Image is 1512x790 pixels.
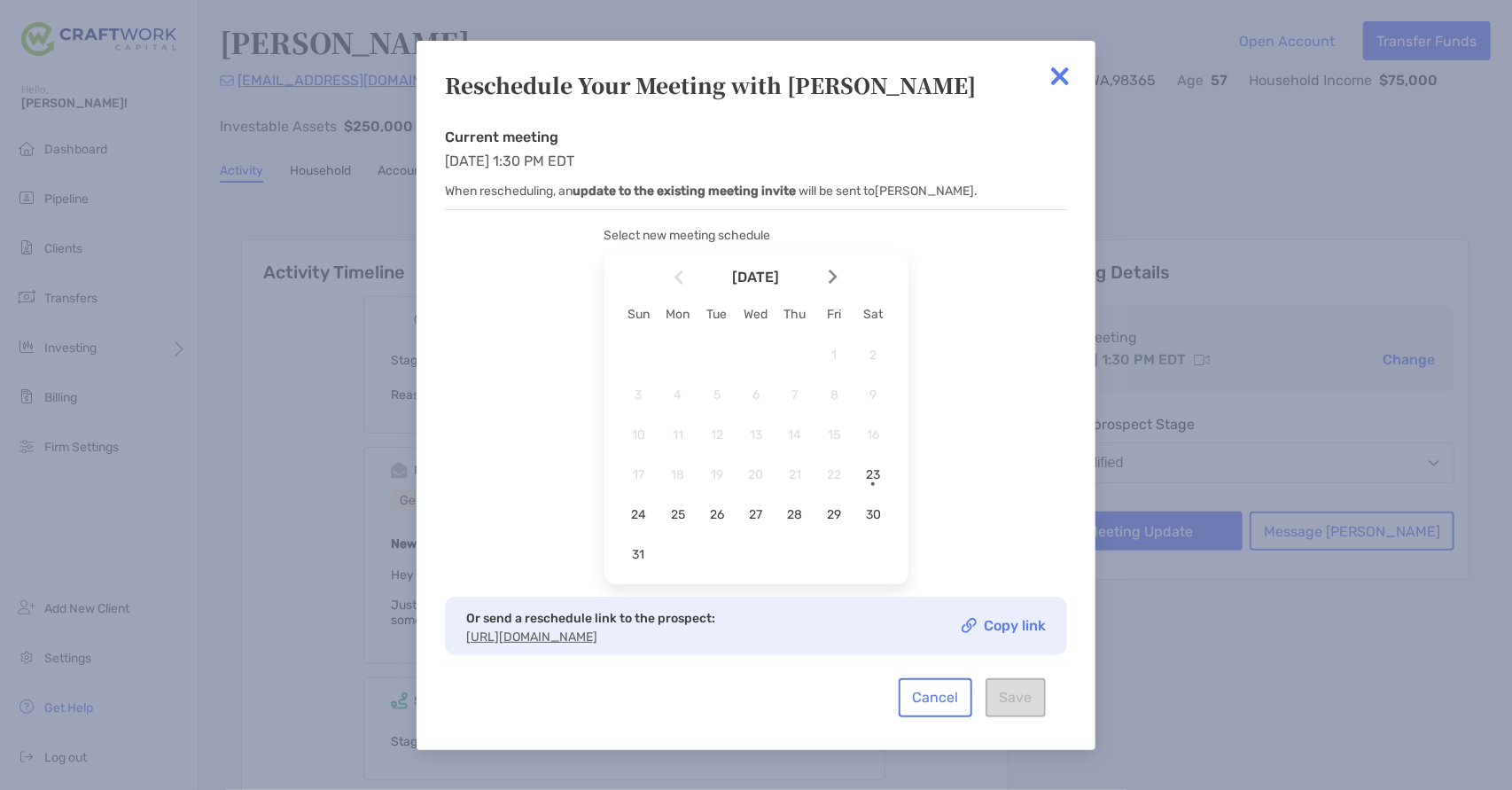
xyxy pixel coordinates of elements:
[663,427,693,442] span: 11
[1042,59,1078,94] img: close modal icon
[659,307,698,322] div: Mon
[620,307,659,322] div: Sun
[858,467,888,482] span: 23
[858,348,888,363] span: 2
[624,467,654,482] span: 17
[858,507,888,522] span: 30
[698,307,737,322] div: Tue
[814,307,853,322] div: Fri
[741,387,771,403] span: 6
[780,467,810,482] span: 21
[780,427,810,442] span: 14
[741,507,771,522] span: 27
[624,507,654,522] span: 24
[819,427,849,442] span: 15
[445,69,1067,100] div: Reschedule Your Meeting with [PERSON_NAME]
[819,467,849,482] span: 22
[819,507,849,522] span: 29
[702,467,732,482] span: 19
[624,427,654,442] span: 10
[445,129,1067,145] h4: Current meeting
[819,387,849,403] span: 8
[899,678,972,717] button: Cancel
[624,547,654,562] span: 31
[674,270,683,285] img: Arrow icon
[858,387,888,403] span: 9
[775,307,814,322] div: Thu
[663,387,693,403] span: 4
[780,507,810,522] span: 28
[624,387,654,403] span: 3
[466,607,715,630] p: Or send a reschedule link to the prospect:
[741,427,771,442] span: 13
[604,228,771,243] span: Select new meeting schedule
[702,427,732,442] span: 12
[687,270,825,285] span: [DATE]
[829,270,838,285] img: Arrow icon
[819,348,849,363] span: 1
[663,467,693,482] span: 18
[702,387,732,403] span: 5
[737,307,775,322] div: Wed
[663,507,693,522] span: 25
[858,427,888,442] span: 16
[780,387,810,403] span: 7
[741,467,771,482] span: 20
[573,184,796,199] b: update to the existing meeting invite
[962,618,977,633] img: Copy link icon
[702,507,732,522] span: 26
[962,618,1046,633] a: Copy link
[445,180,1067,202] p: When rescheduling, an will be sent to [PERSON_NAME] .
[853,307,892,322] div: Sat
[445,129,1067,210] div: [DATE] 1:30 PM EDT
